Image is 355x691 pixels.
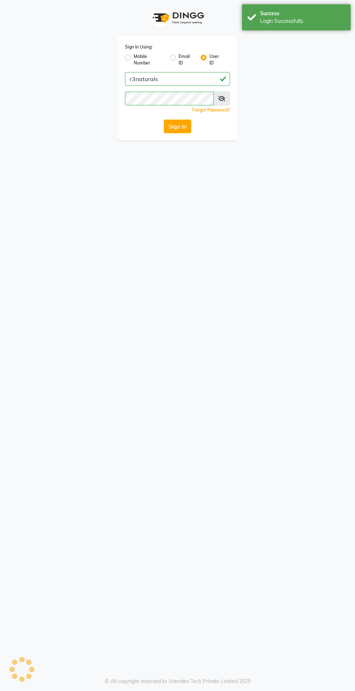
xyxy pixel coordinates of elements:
label: Mobile Number [134,53,164,66]
input: Username [125,72,230,86]
img: logo1.svg [149,7,206,29]
label: Sign In Using: [125,44,153,50]
a: Forgot Password? [192,107,230,113]
label: User ID [209,53,224,66]
button: Sign In [164,120,191,133]
div: Success [260,10,345,17]
div: Login Successfully. [260,17,345,25]
label: Email ID [179,53,195,66]
input: Username [125,92,214,105]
